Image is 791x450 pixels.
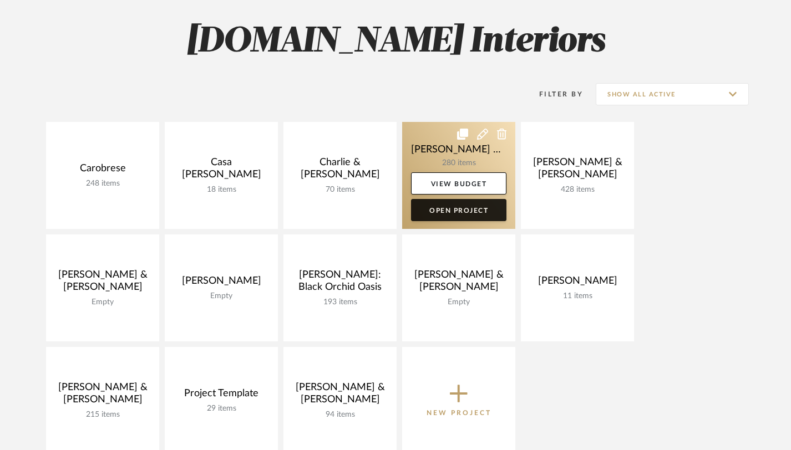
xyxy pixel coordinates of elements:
[174,275,269,292] div: [PERSON_NAME]
[174,404,269,413] div: 29 items
[411,269,506,298] div: [PERSON_NAME] & [PERSON_NAME]
[530,156,625,185] div: [PERSON_NAME] & [PERSON_NAME]
[411,199,506,221] a: Open Project
[55,162,150,179] div: Carobrese
[55,410,150,420] div: 215 items
[427,407,491,418] p: New Project
[292,185,388,195] div: 70 items
[55,298,150,307] div: Empty
[174,292,269,301] div: Empty
[55,179,150,188] div: 248 items
[174,185,269,195] div: 18 items
[530,185,625,195] div: 428 items
[55,381,150,410] div: [PERSON_NAME] & [PERSON_NAME]
[292,269,388,298] div: [PERSON_NAME]: Black Orchid Oasis
[174,387,269,404] div: Project Template
[411,298,506,307] div: Empty
[292,381,388,410] div: [PERSON_NAME] & [PERSON_NAME]
[530,275,625,292] div: [PERSON_NAME]
[292,156,388,185] div: Charlie & [PERSON_NAME]
[292,410,388,420] div: 94 items
[55,269,150,298] div: [PERSON_NAME] & [PERSON_NAME]
[525,89,583,100] div: Filter By
[411,172,506,195] a: View Budget
[174,156,269,185] div: Casa [PERSON_NAME]
[292,298,388,307] div: 193 items
[530,292,625,301] div: 11 items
